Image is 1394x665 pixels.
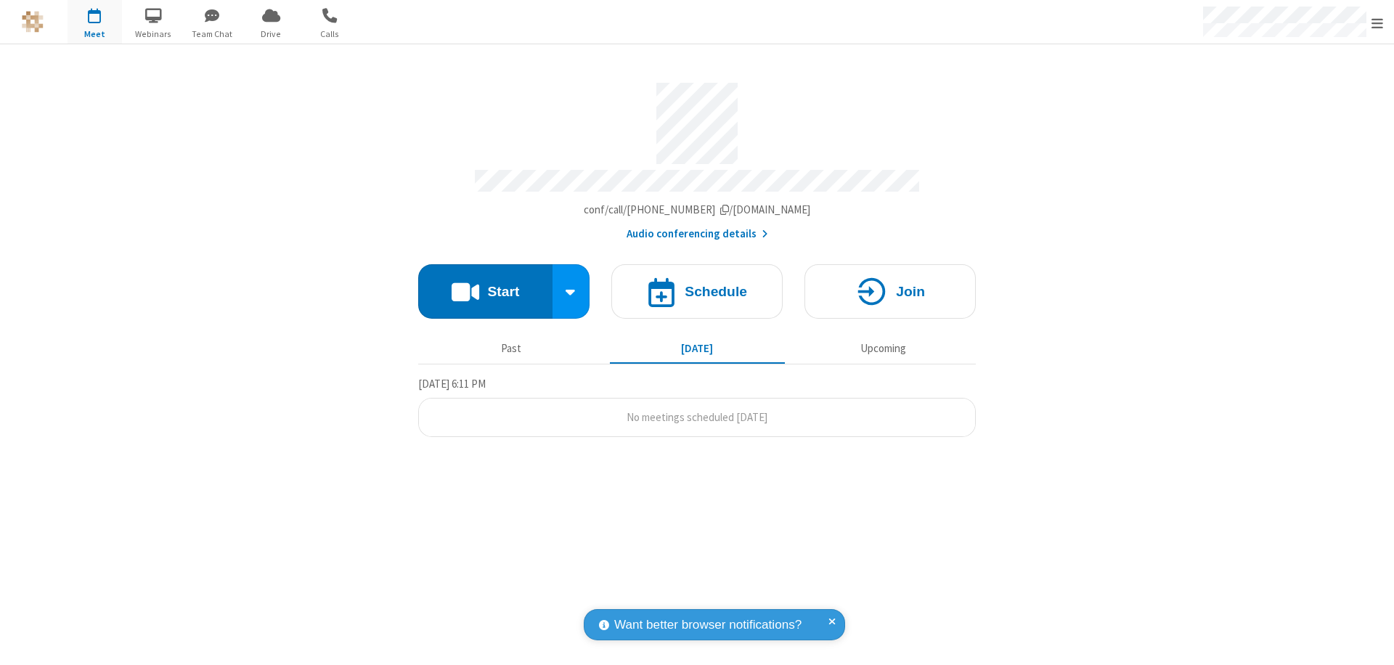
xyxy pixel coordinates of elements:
[126,28,181,41] span: Webinars
[685,285,747,298] h4: Schedule
[418,375,976,438] section: Today's Meetings
[796,335,971,362] button: Upcoming
[553,264,590,319] div: Start conference options
[627,226,768,242] button: Audio conferencing details
[1358,627,1383,655] iframe: Chat
[627,410,767,424] span: No meetings scheduled [DATE]
[418,264,553,319] button: Start
[303,28,357,41] span: Calls
[418,377,486,391] span: [DATE] 6:11 PM
[487,285,519,298] h4: Start
[804,264,976,319] button: Join
[896,285,925,298] h4: Join
[584,203,811,216] span: Copy my meeting room link
[610,335,785,362] button: [DATE]
[244,28,298,41] span: Drive
[614,616,802,635] span: Want better browser notifications?
[68,28,122,41] span: Meet
[611,264,783,319] button: Schedule
[584,202,811,219] button: Copy my meeting room linkCopy my meeting room link
[418,72,976,242] section: Account details
[22,11,44,33] img: QA Selenium DO NOT DELETE OR CHANGE
[185,28,240,41] span: Team Chat
[424,335,599,362] button: Past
